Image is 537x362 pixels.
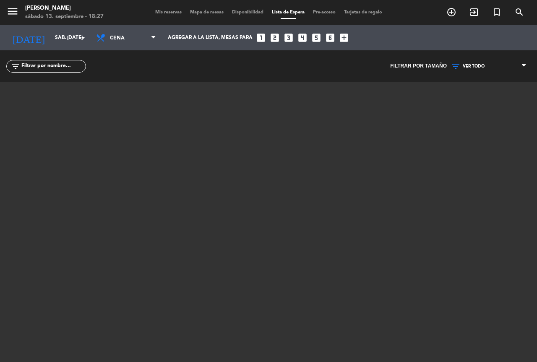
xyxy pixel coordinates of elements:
[446,7,456,17] i: add_circle_outline
[78,33,88,43] i: arrow_drop_down
[25,4,104,13] div: [PERSON_NAME]
[25,13,104,21] div: sábado 13. septiembre - 18:27
[6,5,19,18] i: menu
[228,10,268,15] span: Disponibilidad
[151,10,186,15] span: Mis reservas
[297,32,308,43] i: looks_4
[340,10,386,15] span: Tarjetas de regalo
[186,10,228,15] span: Mapa de mesas
[463,64,485,69] span: VER TODO
[21,62,86,71] input: Filtrar por nombre...
[269,32,280,43] i: looks_two
[268,10,309,15] span: Lista de Espera
[492,7,502,17] i: turned_in_not
[6,29,51,47] i: [DATE]
[6,5,19,21] button: menu
[514,7,524,17] i: search
[309,10,340,15] span: Pre-acceso
[390,62,447,70] span: Filtrar por tamaño
[325,32,336,43] i: looks_6
[255,32,266,43] i: looks_one
[10,61,21,71] i: filter_list
[339,32,349,43] i: add_box
[283,32,294,43] i: looks_3
[168,35,253,41] span: Agregar a la lista, mesas para
[311,32,322,43] i: looks_5
[110,30,150,46] span: Cena
[469,7,479,17] i: exit_to_app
